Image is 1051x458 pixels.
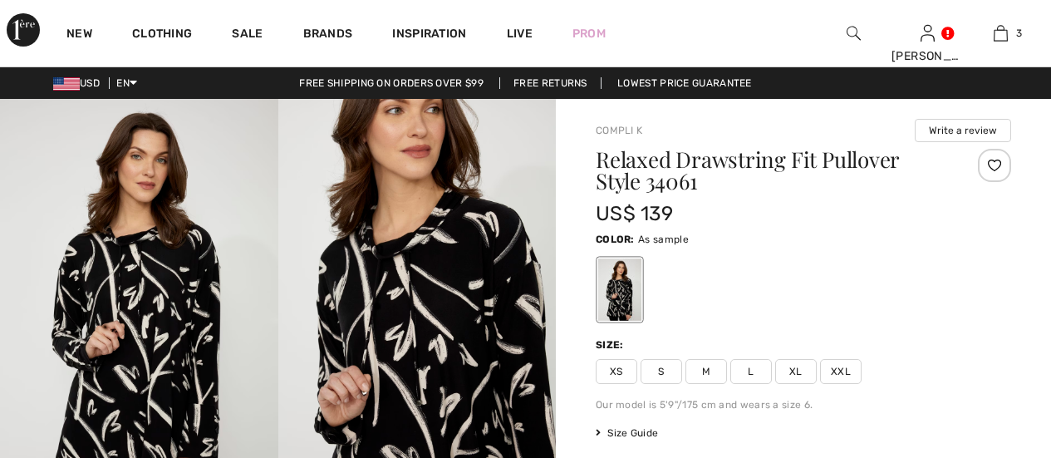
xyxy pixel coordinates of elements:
[820,359,862,384] span: XXL
[132,27,192,44] a: Clothing
[847,23,861,43] img: search the website
[921,23,935,43] img: My Info
[891,47,964,65] div: [PERSON_NAME]
[1016,26,1022,41] span: 3
[116,77,137,89] span: EN
[596,397,1011,412] div: Our model is 5'9"/175 cm and wears a size 6.
[598,259,641,321] div: As sample
[596,359,637,384] span: XS
[499,77,602,89] a: Free Returns
[596,337,627,352] div: Size:
[7,13,40,47] img: 1ère Avenue
[53,77,106,89] span: USD
[66,27,92,44] a: New
[286,77,497,89] a: Free shipping on orders over $99
[775,359,817,384] span: XL
[53,77,80,91] img: US Dollar
[596,234,635,245] span: Color:
[638,234,689,245] span: As sample
[392,27,466,44] span: Inspiration
[641,359,682,384] span: S
[965,23,1037,43] a: 3
[303,27,353,44] a: Brands
[596,149,942,192] h1: Relaxed Drawstring Fit Pullover Style 34061
[596,125,642,136] a: Compli K
[507,25,533,42] a: Live
[915,119,1011,142] button: Write a review
[596,202,673,225] span: US$ 139
[572,25,606,42] a: Prom
[994,23,1008,43] img: My Bag
[604,77,765,89] a: Lowest Price Guarantee
[232,27,263,44] a: Sale
[596,426,658,441] span: Size Guide
[921,25,935,41] a: Sign In
[730,359,772,384] span: L
[685,359,727,384] span: M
